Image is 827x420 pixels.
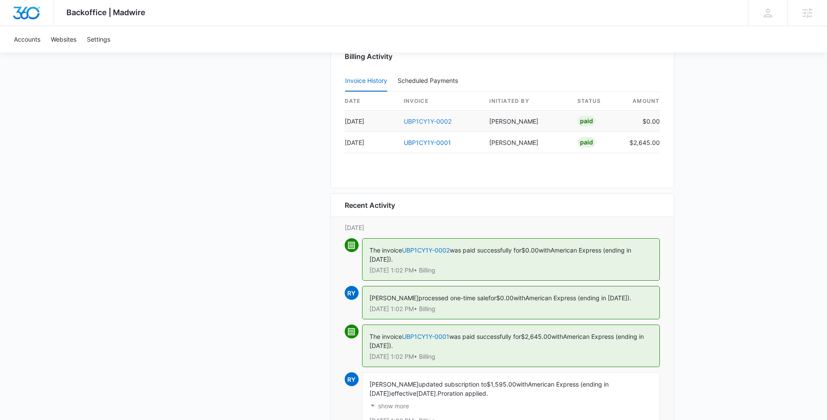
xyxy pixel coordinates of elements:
p: show more [378,403,409,409]
span: [DATE]. [416,390,438,397]
span: $2,645.00 [521,333,551,340]
span: Backoffice | Madwire [66,8,145,17]
button: show more [369,398,409,414]
td: $2,645.00 [623,132,660,153]
td: [PERSON_NAME] [482,111,570,132]
p: [DATE] 1:02 PM • Billing [369,306,652,312]
a: UBP1CY1Y-0001 [404,139,451,146]
a: Websites [46,26,82,52]
span: The invoice [369,333,402,340]
span: American Express (ending in [DATE]). [525,294,631,302]
span: for [488,294,496,302]
span: Proration applied. [438,390,488,397]
p: [DATE] 1:02 PM • Billing [369,267,652,273]
th: status [570,92,623,111]
td: [DATE] [345,132,397,153]
a: UBP1CY1Y-0001 [402,333,449,340]
button: Invoice History [345,71,387,92]
div: Paid [577,116,596,126]
p: [DATE] 1:02 PM • Billing [369,354,652,360]
span: RY [345,372,359,386]
span: was paid successfully for [450,246,521,254]
span: RY [345,286,359,300]
span: processed one-time sale [418,294,488,302]
span: effective [391,390,416,397]
span: with [539,246,550,254]
p: [DATE] [345,223,660,232]
th: Initiated By [482,92,570,111]
span: $0.00 [521,246,539,254]
a: Settings [82,26,115,52]
h3: Billing Activity [345,51,660,62]
span: $1,595.00 [487,381,516,388]
th: invoice [397,92,483,111]
td: [PERSON_NAME] [482,132,570,153]
a: Accounts [9,26,46,52]
span: was paid successfully for [449,333,521,340]
th: amount [623,92,660,111]
div: Scheduled Payments [398,78,461,84]
span: $0.00 [496,294,514,302]
span: [PERSON_NAME] [369,294,418,302]
td: $0.00 [623,111,660,132]
a: UBP1CY1Y-0002 [404,118,451,125]
a: UBP1CY1Y-0002 [402,246,450,254]
td: [DATE] [345,111,397,132]
h6: Recent Activity [345,200,395,210]
div: Paid [577,137,596,148]
span: with [514,294,525,302]
span: [PERSON_NAME] [369,381,418,388]
th: date [345,92,397,111]
span: with [551,333,563,340]
span: The invoice [369,246,402,254]
span: updated subscription to [418,381,487,388]
span: with [516,381,528,388]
